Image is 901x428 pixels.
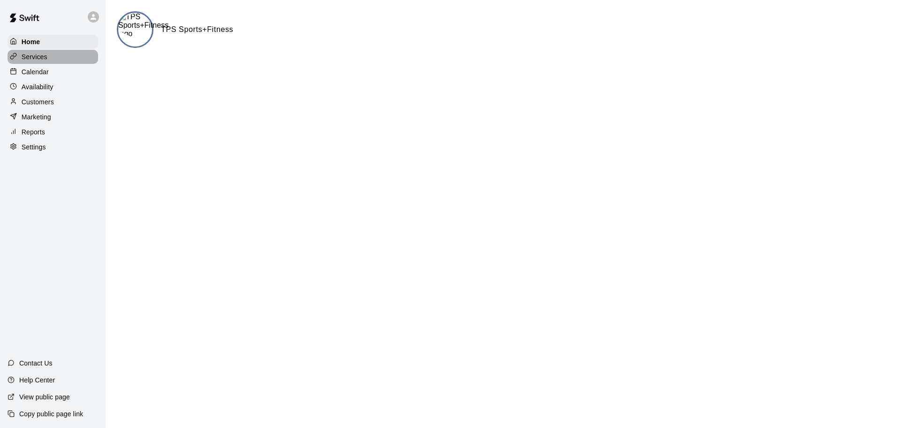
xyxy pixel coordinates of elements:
[19,392,70,402] p: View public page
[22,112,51,122] p: Marketing
[8,140,98,154] a: Settings
[8,65,98,79] a: Calendar
[118,13,168,38] img: TPS Sports+Fitness logo
[22,82,53,92] p: Availability
[19,375,55,385] p: Help Center
[22,52,47,62] p: Services
[19,358,53,368] p: Contact Us
[19,409,83,419] p: Copy public page link
[22,97,54,107] p: Customers
[8,125,98,139] a: Reports
[22,67,49,77] p: Calendar
[8,35,98,49] a: Home
[8,80,98,94] a: Availability
[161,23,233,36] h6: TPS Sports+Fitness
[8,50,98,64] a: Services
[8,110,98,124] a: Marketing
[8,95,98,109] a: Customers
[22,37,40,47] p: Home
[22,142,46,152] p: Settings
[22,127,45,137] p: Reports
